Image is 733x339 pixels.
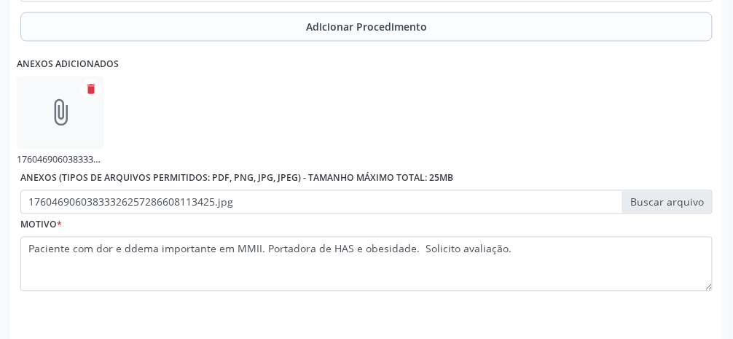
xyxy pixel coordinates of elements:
button: delete [81,79,101,100]
label: Anexos adicionados [17,54,119,77]
i: delete [85,83,98,96]
label: Anexos (Tipos de arquivos permitidos: PDF, PNG, JPG, JPEG) - Tamanho máximo total: 25MB [20,168,453,190]
a: 17604690603833326257286608113425.jpg [17,154,195,166]
button: Adicionar Procedimento [20,12,713,42]
label: Motivo [20,214,62,237]
i: attach_file [46,98,75,128]
span: Adicionar Procedimento [306,19,427,34]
